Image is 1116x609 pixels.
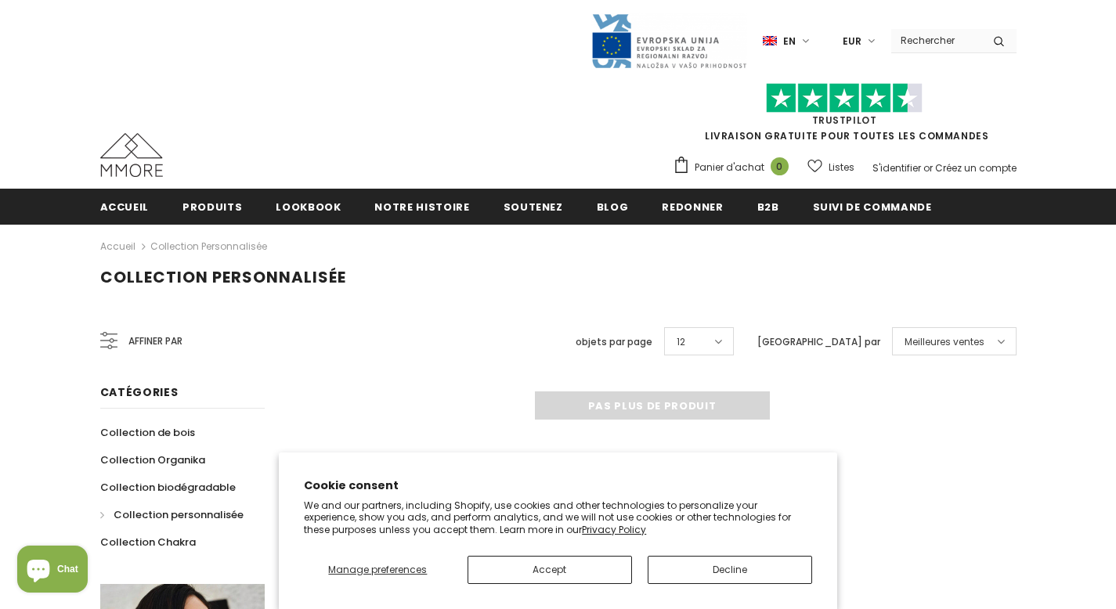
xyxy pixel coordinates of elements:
[182,189,242,224] a: Produits
[843,34,861,49] span: EUR
[304,499,812,536] p: We and our partners, including Shopify, use cookies and other technologies to personalize your ex...
[757,189,779,224] a: B2B
[813,200,932,214] span: Suivi de commande
[100,528,196,556] a: Collection Chakra
[100,446,205,474] a: Collection Organika
[771,157,789,175] span: 0
[304,477,812,494] h2: Cookie consent
[813,189,932,224] a: Suivi de commande
[100,133,163,177] img: Cas MMORE
[829,160,854,175] span: Listes
[576,334,652,350] label: objets par page
[13,546,92,596] inbox-online-store-chat: Shopify online store chat
[328,563,427,576] span: Manage preferences
[766,83,923,114] img: Faites confiance aux étoiles pilotes
[872,161,921,175] a: S'identifier
[100,419,195,446] a: Collection de bois
[935,161,1017,175] a: Créez un compte
[763,34,777,48] img: i-lang-1.png
[276,200,341,214] span: Lookbook
[100,266,346,288] span: Collection personnalisée
[100,452,205,467] span: Collection Organika
[757,200,779,214] span: B2B
[100,237,135,256] a: Accueil
[276,189,341,224] a: Lookbook
[807,153,854,181] a: Listes
[673,90,1017,142] span: LIVRAISON GRATUITE POUR TOUTES LES COMMANDES
[677,334,685,350] span: 12
[662,189,723,224] a: Redonner
[648,556,812,584] button: Decline
[114,507,244,522] span: Collection personnalisée
[182,200,242,214] span: Produits
[374,200,469,214] span: Notre histoire
[100,189,150,224] a: Accueil
[891,29,981,52] input: Search Site
[100,501,244,528] a: Collection personnalisée
[150,240,267,253] a: Collection personnalisée
[100,425,195,440] span: Collection de bois
[923,161,933,175] span: or
[597,189,629,224] a: Blog
[100,535,196,550] span: Collection Chakra
[695,160,764,175] span: Panier d'achat
[100,200,150,214] span: Accueil
[757,334,880,350] label: [GEOGRAPHIC_DATA] par
[304,556,451,584] button: Manage preferences
[100,474,236,501] a: Collection biodégradable
[597,200,629,214] span: Blog
[504,189,563,224] a: soutenez
[662,200,723,214] span: Redonner
[905,334,984,350] span: Meilleures ventes
[468,556,632,584] button: Accept
[582,523,646,536] a: Privacy Policy
[504,200,563,214] span: soutenez
[100,480,236,495] span: Collection biodégradable
[374,189,469,224] a: Notre histoire
[673,156,796,179] a: Panier d'achat 0
[128,333,182,350] span: Affiner par
[812,114,877,127] a: TrustPilot
[591,13,747,70] img: Javni Razpis
[591,34,747,47] a: Javni Razpis
[783,34,796,49] span: en
[100,384,179,400] span: Catégories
